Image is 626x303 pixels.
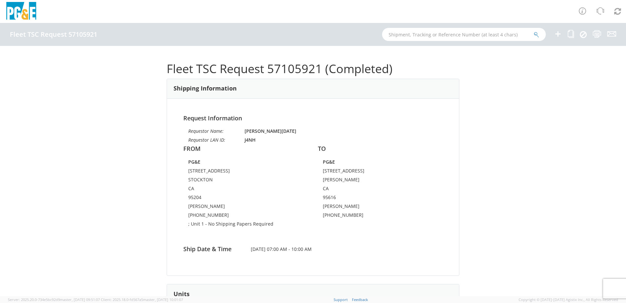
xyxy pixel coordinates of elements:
[323,203,415,212] td: [PERSON_NAME]
[334,297,348,302] a: Support
[174,291,190,297] h3: Units
[10,31,97,38] h4: Fleet TSC Request 57105921
[245,128,296,134] strong: [PERSON_NAME][DATE]
[188,176,303,185] td: STOCKTON
[188,128,224,134] i: Requestor Name:
[60,297,100,302] span: master, [DATE] 09:51:07
[188,194,303,203] td: 95204
[183,115,443,122] h4: Request Information
[188,137,225,143] i: Requestor LAN ID:
[188,185,303,194] td: CA
[318,146,443,152] h4: TO
[323,176,415,185] td: [PERSON_NAME]
[188,221,303,230] td: ; Unit 1 - No Shipping Papers Required
[174,85,237,92] h3: Shipping Information
[323,212,415,221] td: [PHONE_NUMBER]
[188,168,303,176] td: [STREET_ADDRESS]
[167,62,459,75] h1: Fleet TSC Request 57105921 (Completed)
[101,297,183,302] span: Client: 2025.18.0-fd567a5
[188,203,303,212] td: [PERSON_NAME]
[519,297,618,302] span: Copyright © [DATE]-[DATE] Agistix Inc., All Rights Reserved
[188,212,303,221] td: [PHONE_NUMBER]
[5,2,38,21] img: pge-logo-06675f144f4cfa6a6814.png
[183,146,308,152] h4: FROM
[8,297,100,302] span: Server: 2025.20.0-734e5bc92d9
[323,194,415,203] td: 95616
[323,168,415,176] td: [STREET_ADDRESS]
[245,137,256,143] strong: J4NH
[143,297,183,302] span: master, [DATE] 10:01:07
[188,159,200,165] strong: PG&E
[323,159,335,165] strong: PG&E
[246,246,380,253] span: [DATE] 07:00 AM - 10:00 AM
[323,185,415,194] td: CA
[352,297,368,302] a: Feedback
[382,28,546,41] input: Shipment, Tracking or Reference Number (at least 4 chars)
[178,246,246,253] h4: Ship Date & Time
